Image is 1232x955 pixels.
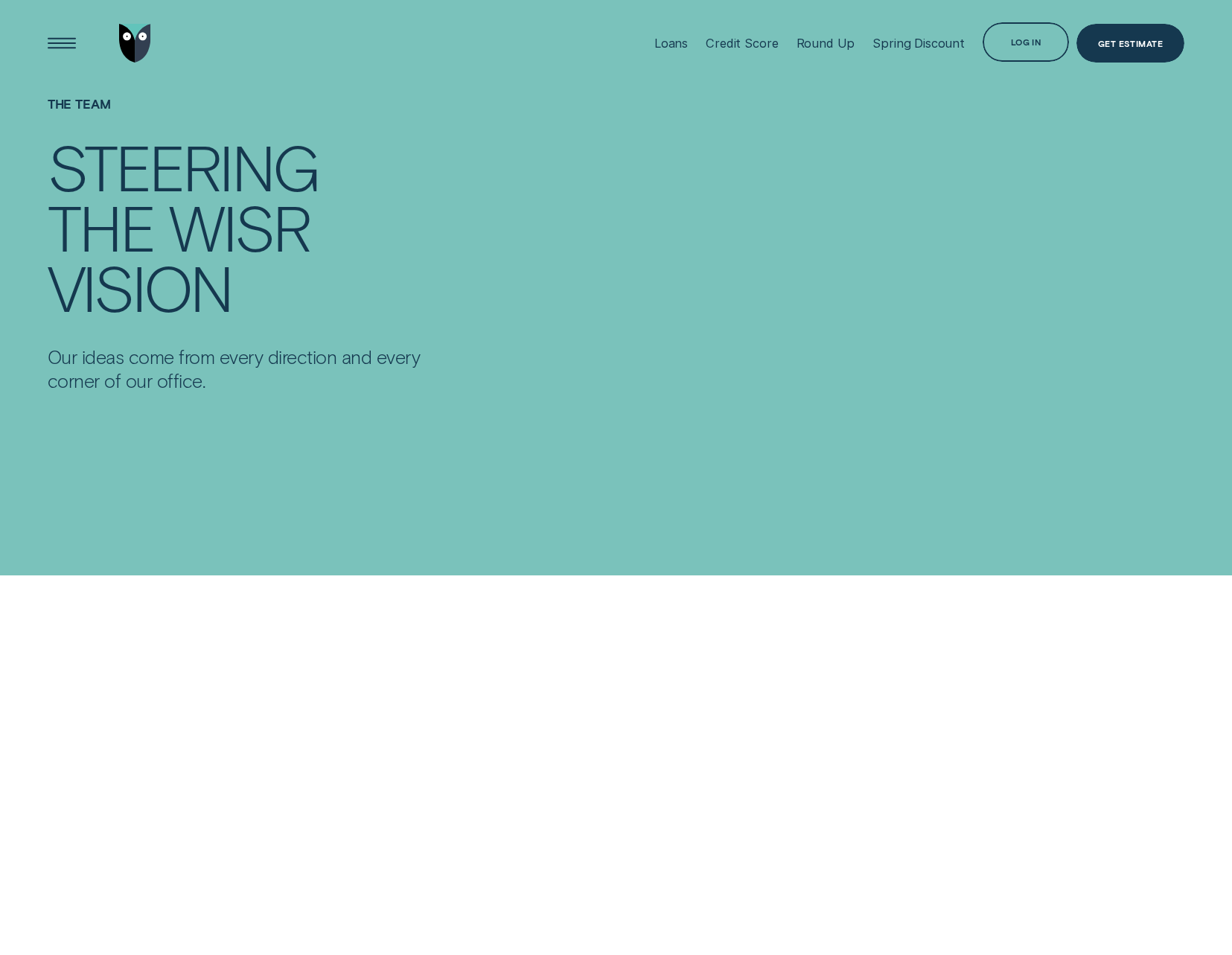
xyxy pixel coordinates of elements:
div: the [48,197,154,257]
a: Get Estimate [1076,24,1185,63]
p: Our ideas come from every direction and every corner of our office. [48,345,420,392]
div: vision [48,257,232,317]
div: Spring Discount [872,36,965,51]
h1: The Team [48,97,420,136]
button: Log in [983,22,1069,61]
div: Wisr [169,197,310,257]
img: Wisr [119,24,151,63]
div: Loans [654,36,688,51]
h4: Steering the Wisr vision [48,136,420,317]
button: Open Menu [42,24,81,63]
div: Steering [48,136,319,197]
div: Credit Score [706,36,778,51]
div: Round Up [797,36,855,51]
